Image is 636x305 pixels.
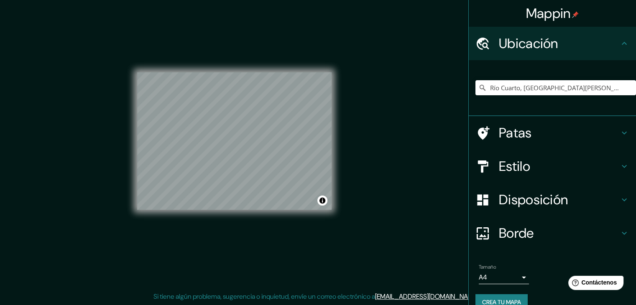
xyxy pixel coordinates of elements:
font: Mappin [526,5,571,22]
div: A4 [479,271,529,284]
div: Borde [469,216,636,250]
font: Ubicación [499,35,558,52]
div: Estilo [469,150,636,183]
div: Ubicación [469,27,636,60]
button: Activar o desactivar atribución [317,196,327,206]
input: Elige tu ciudad o zona [475,80,636,95]
font: Borde [499,224,534,242]
img: pin-icon.png [572,11,579,18]
iframe: Lanzador de widgets de ayuda [562,272,627,296]
a: [EMAIL_ADDRESS][DOMAIN_NAME] [375,292,478,301]
font: Disposición [499,191,568,208]
font: Patas [499,124,532,142]
font: Estilo [499,158,530,175]
canvas: Mapa [137,72,332,210]
div: Patas [469,116,636,150]
font: Tamaño [479,264,496,270]
font: Si tiene algún problema, sugerencia o inquietud, envíe un correo electrónico a [153,292,375,301]
div: Disposición [469,183,636,216]
font: A4 [479,273,487,282]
